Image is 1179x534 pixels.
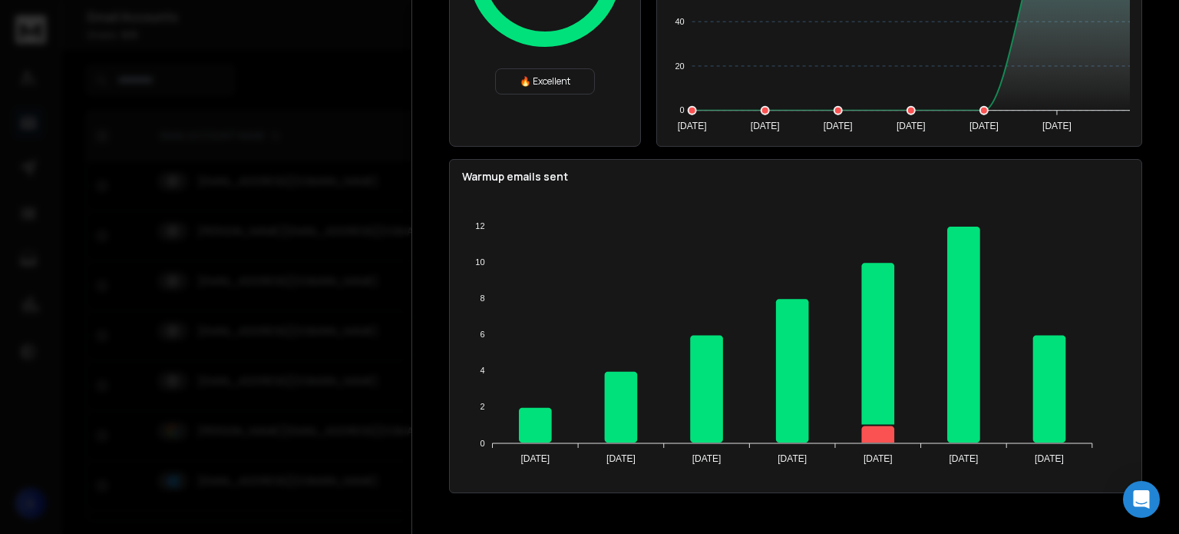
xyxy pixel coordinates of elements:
[824,121,853,131] tspan: [DATE]
[949,453,979,464] tspan: [DATE]
[751,121,780,131] tspan: [DATE]
[969,121,999,131] tspan: [DATE]
[480,402,484,411] tspan: 2
[495,68,595,95] div: 🔥 Excellent
[675,17,684,26] tspan: 40
[475,257,484,267] tspan: 10
[1042,121,1072,131] tspan: [DATE]
[462,169,1129,184] p: Warmup emails sent
[520,453,550,464] tspan: [DATE]
[864,453,893,464] tspan: [DATE]
[675,61,684,71] tspan: 20
[778,453,807,464] tspan: [DATE]
[1035,453,1064,464] tspan: [DATE]
[475,221,484,231] tspan: 12
[678,121,707,131] tspan: [DATE]
[606,453,636,464] tspan: [DATE]
[480,330,484,339] tspan: 6
[480,439,484,448] tspan: 0
[480,294,484,303] tspan: 8
[680,105,685,114] tspan: 0
[897,121,926,131] tspan: [DATE]
[480,366,484,375] tspan: 4
[1123,481,1160,518] div: Open Intercom Messenger
[692,453,722,464] tspan: [DATE]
